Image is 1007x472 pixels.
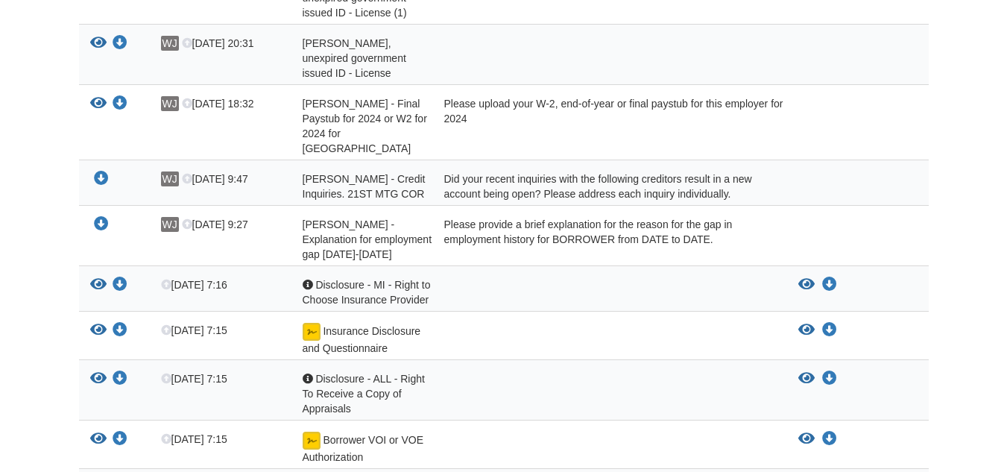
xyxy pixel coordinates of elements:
[161,217,179,232] span: WJ
[303,279,431,306] span: Disclosure - MI - Right to Choose Insurance Provider
[822,324,837,336] a: Download Insurance Disclosure and Questionnaire
[303,432,321,450] img: Document fully signed
[161,433,227,445] span: [DATE] 7:15
[798,432,815,447] button: View Borrower VOI or VOE Authorization
[433,217,787,262] div: Please provide a brief explanation for the reason for the gap in employment history for BORROWER ...
[433,96,787,156] div: Please upload your W-2, end-of-year or final paystub for this employer for 2024
[90,96,107,112] button: View William Jackson - Final Paystub for 2024 or W2 for 2024 for Harbor Oaks
[90,36,107,51] button: View William Jackson - Valid, unexpired government issued ID - License
[113,38,127,50] a: Download William Jackson - Valid, unexpired government issued ID - License
[822,279,837,291] a: Download Disclosure - MI - Right to Choose Insurance Provider
[798,277,815,292] button: View Disclosure - MI - Right to Choose Insurance Provider
[113,325,127,337] a: Download Insurance Disclosure and Questionnaire
[182,218,248,230] span: [DATE] 9:27
[303,373,425,415] span: Disclosure - ALL - Right To Receive a Copy of Appraisals
[161,36,179,51] span: WJ
[303,325,421,354] span: Insurance Disclosure and Questionnaire
[303,434,423,463] span: Borrower VOI or VOE Authorization
[161,279,227,291] span: [DATE] 7:16
[182,37,254,49] span: [DATE] 20:31
[303,323,321,341] img: Document fully signed
[303,218,432,260] span: [PERSON_NAME] - Explanation for employment gap [DATE]-[DATE]
[798,323,815,338] button: View Insurance Disclosure and Questionnaire
[433,172,787,201] div: Did your recent inquiries with the following creditors result in a new account being open? Please...
[161,96,179,111] span: WJ
[798,371,815,386] button: View Disclosure - ALL - Right To Receive a Copy of Appraisals
[90,323,107,339] button: View Insurance Disclosure and Questionnaire
[113,434,127,446] a: Download Borrower VOI or VOE Authorization
[182,173,248,185] span: [DATE] 9:47
[161,172,179,186] span: WJ
[90,277,107,293] button: View Disclosure - MI - Right to Choose Insurance Provider
[90,432,107,447] button: View Borrower VOI or VOE Authorization
[113,280,127,292] a: Download Disclosure - MI - Right to Choose Insurance Provider
[113,374,127,386] a: Download Disclosure - ALL - Right To Receive a Copy of Appraisals
[303,173,426,200] span: [PERSON_NAME] - Credit Inquiries. 21ST MTG COR
[182,98,254,110] span: [DATE] 18:32
[303,37,406,79] span: [PERSON_NAME], unexpired government issued ID - License
[90,371,107,387] button: View Disclosure - ALL - Right To Receive a Copy of Appraisals
[822,433,837,445] a: Download Borrower VOI or VOE Authorization
[94,173,109,185] a: Download William Jackson - Credit Inquiries. 21ST MTG COR
[161,324,227,336] span: [DATE] 7:15
[303,98,427,154] span: [PERSON_NAME] - Final Paystub for 2024 or W2 for 2024 for [GEOGRAPHIC_DATA]
[94,218,109,230] a: Download William Jackson - Explanation for employment gap 11/01/2023-11/30/2023
[822,373,837,385] a: Download Disclosure - ALL - Right To Receive a Copy of Appraisals
[113,98,127,110] a: Download William Jackson - Final Paystub for 2024 or W2 for 2024 for Harbor Oaks
[161,373,227,385] span: [DATE] 7:15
